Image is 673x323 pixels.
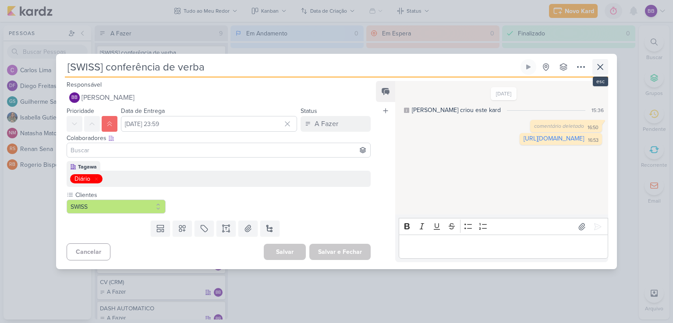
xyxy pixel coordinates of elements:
label: Data de Entrega [121,107,165,115]
button: bb [PERSON_NAME] [67,90,371,105]
a: [URL][DOMAIN_NAME] [524,135,584,142]
div: Ligar relógio [525,63,532,70]
input: Kard Sem Título [65,59,519,75]
p: bb [71,95,78,100]
div: 16:50 [588,124,599,131]
label: Clientes [74,190,166,200]
div: 16:53 [588,137,599,144]
label: Responsável [67,81,102,88]
div: Diário [74,174,90,183]
input: Buscar [69,145,368,155]
div: A Fazer [315,119,338,129]
div: Editor toolbar [399,218,608,235]
button: A Fazer [301,116,371,132]
label: Prioridade [67,107,94,115]
button: SWISS [67,200,166,214]
div: Editor editing area: main [399,235,608,259]
input: Select a date [121,116,297,132]
span: [PERSON_NAME] [81,92,135,103]
div: brenda bosso [69,92,80,103]
button: Cancelar [67,243,110,260]
div: Tagawa [78,163,97,171]
label: Status [301,107,317,115]
div: [PERSON_NAME] criou este kard [412,105,501,115]
div: Colaboradores [67,133,371,143]
span: comentário deletado [534,123,584,129]
div: 15:36 [592,106,604,114]
div: esc [593,77,608,86]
